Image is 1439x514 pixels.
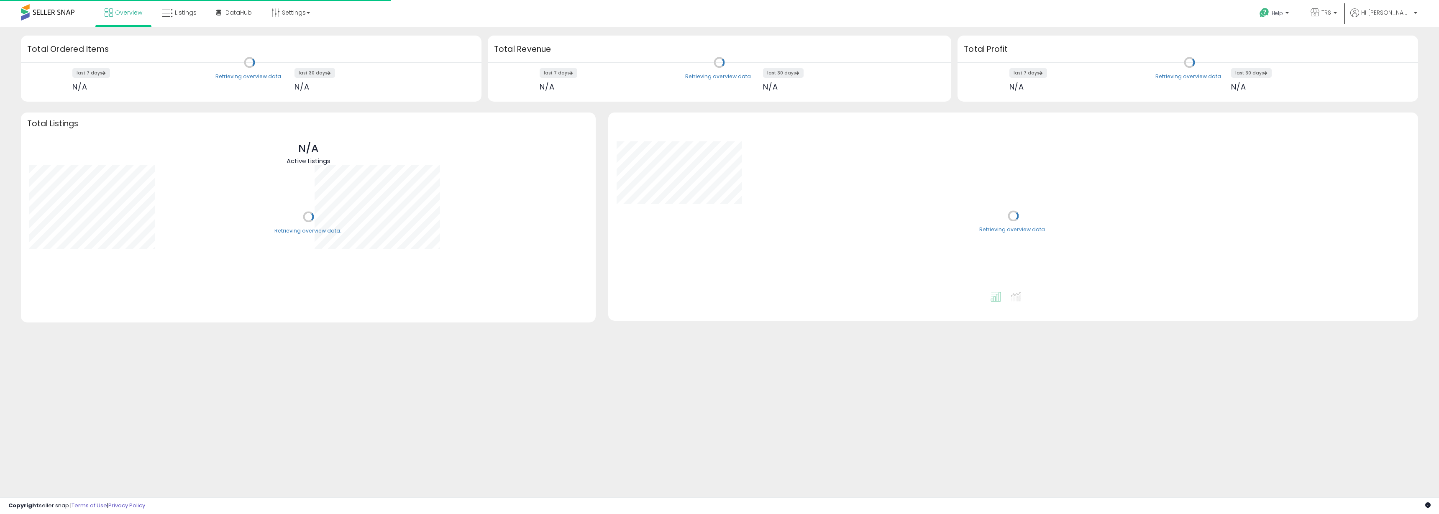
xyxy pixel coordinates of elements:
a: Help [1253,1,1297,27]
div: Retrieving overview data.. [274,227,343,235]
span: Help [1272,10,1283,17]
span: Hi [PERSON_NAME] [1361,8,1411,17]
div: Retrieving overview data.. [979,226,1047,234]
div: Retrieving overview data.. [685,73,753,80]
span: TRS [1321,8,1331,17]
div: Retrieving overview data.. [1155,73,1224,80]
i: Get Help [1259,8,1270,18]
span: DataHub [225,8,252,17]
span: Listings [175,8,197,17]
div: Retrieving overview data.. [215,73,284,80]
a: Hi [PERSON_NAME] [1350,8,1417,27]
span: Overview [115,8,142,17]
